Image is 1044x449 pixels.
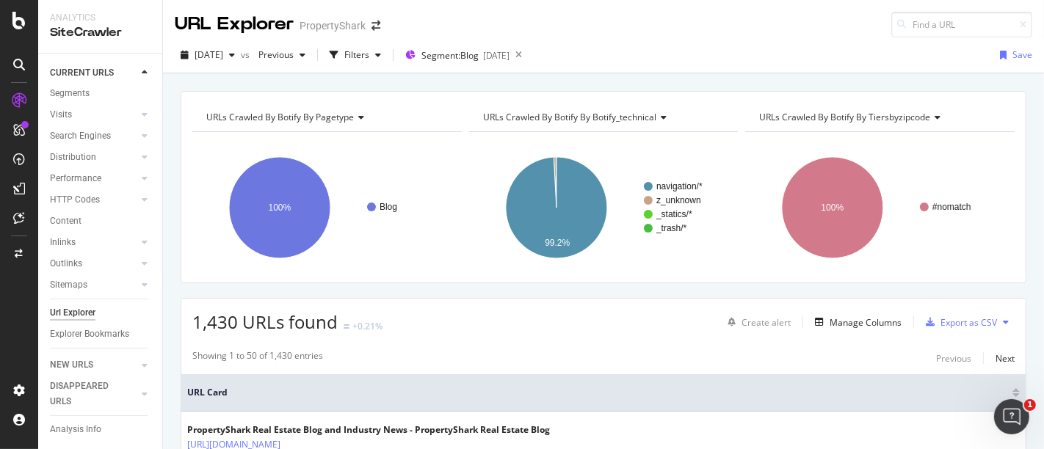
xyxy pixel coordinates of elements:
[50,305,95,321] div: Url Explorer
[253,43,311,67] button: Previous
[50,256,137,271] a: Outlinks
[175,43,241,67] button: [DATE]
[50,107,137,123] a: Visits
[300,18,366,33] div: PropertyShark
[203,106,449,129] h4: URLs Crawled By Botify By pagetype
[50,277,87,293] div: Sitemaps
[656,223,687,233] text: _trash/*
[269,202,291,213] text: 100%
[192,144,457,271] svg: A chart.
[50,65,114,81] div: CURRENT URLS
[50,422,152,437] a: Analysis Info
[756,106,1001,129] h4: URLs Crawled By Botify By tiersbyzipcode
[399,43,510,67] button: Segment:Blog[DATE]
[920,310,997,334] button: Export as CSV
[50,277,137,293] a: Sitemaps
[50,379,137,409] a: DISAPPEARED URLS
[656,209,692,219] text: _statics/*
[932,202,971,212] text: #nomatch
[241,48,253,61] span: vs
[187,423,550,437] div: PropertyShark Real Estate Blog and Industry News - PropertyShark Real Estate Blog
[940,316,997,329] div: Export as CSV
[192,349,323,367] div: Showing 1 to 50 of 1,430 entries
[936,349,971,367] button: Previous
[809,313,902,331] button: Manage Columns
[830,316,902,329] div: Manage Columns
[469,144,734,271] svg: A chart.
[745,144,1010,271] svg: A chart.
[192,310,338,334] span: 1,430 URLs found
[994,43,1032,67] button: Save
[50,86,152,101] a: Segments
[50,357,93,373] div: NEW URLS
[50,12,151,24] div: Analytics
[324,43,387,67] button: Filters
[50,326,152,342] a: Explorer Bookmarks
[50,192,137,208] a: HTTP Codes
[371,21,380,31] div: arrow-right-arrow-left
[195,48,223,61] span: 2025 Aug. 25th
[656,181,703,191] text: navigation/*
[50,65,137,81] a: CURRENT URLS
[50,379,124,409] div: DISAPPEARED URLS
[891,12,1032,37] input: Find a URL
[50,128,137,144] a: Search Engines
[380,202,397,212] text: Blog
[50,171,101,186] div: Performance
[759,111,930,123] span: URLs Crawled By Botify By tiersbyzipcode
[50,357,137,373] a: NEW URLS
[344,48,369,61] div: Filters
[545,238,570,248] text: 99.2%
[50,107,72,123] div: Visits
[996,349,1015,367] button: Next
[50,171,137,186] a: Performance
[253,48,294,61] span: Previous
[483,111,656,123] span: URLs Crawled By Botify By botify_technical
[50,192,100,208] div: HTTP Codes
[50,150,137,165] a: Distribution
[50,422,101,437] div: Analysis Info
[50,150,96,165] div: Distribution
[742,316,791,329] div: Create alert
[175,12,294,37] div: URL Explorer
[50,235,76,250] div: Inlinks
[722,310,791,334] button: Create alert
[187,386,1009,399] span: URL Card
[50,86,90,101] div: Segments
[994,399,1029,434] iframe: Intercom live chat
[50,235,137,250] a: Inlinks
[50,213,81,229] div: Content
[50,326,129,342] div: Explorer Bookmarks
[421,49,479,62] span: Segment: Blog
[352,320,383,332] div: +0.21%
[50,128,111,144] div: Search Engines
[206,111,354,123] span: URLs Crawled By Botify By pagetype
[822,202,844,213] text: 100%
[344,324,349,329] img: Equal
[480,106,725,129] h4: URLs Crawled By Botify By botify_technical
[483,49,510,62] div: [DATE]
[656,195,701,205] text: z_unknown
[50,213,152,229] a: Content
[50,256,82,271] div: Outlinks
[936,352,971,365] div: Previous
[1012,48,1032,61] div: Save
[50,305,152,321] a: Url Explorer
[996,352,1015,365] div: Next
[50,24,151,41] div: SiteCrawler
[1024,399,1036,411] span: 1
